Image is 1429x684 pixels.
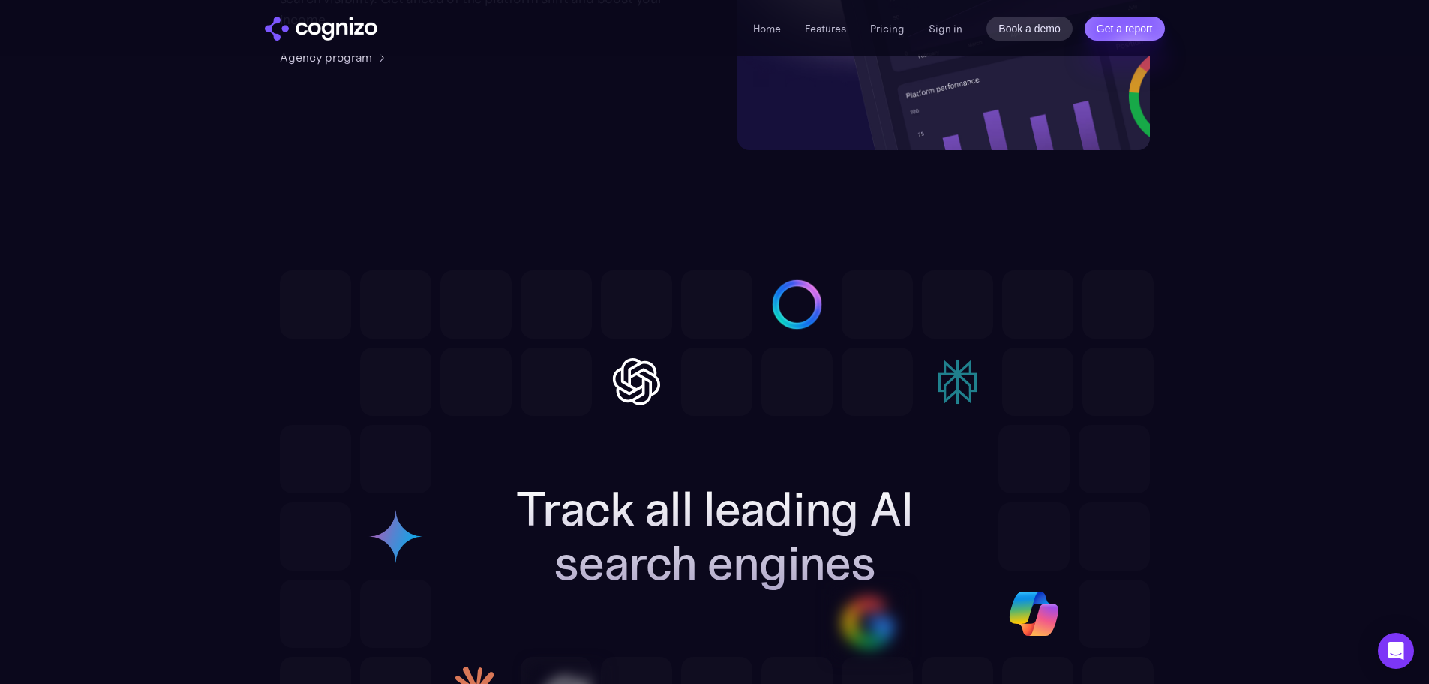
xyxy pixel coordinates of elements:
[929,20,962,38] a: Sign in
[265,17,377,41] img: cognizo logo
[986,17,1073,41] a: Book a demo
[265,17,377,41] a: home
[280,48,372,66] div: Agency program
[870,22,905,35] a: Pricing
[1085,17,1165,41] a: Get a report
[753,22,781,35] a: Home
[1378,633,1414,669] div: Open Intercom Messenger
[805,22,846,35] a: Features
[280,48,390,66] a: Agency program
[457,482,972,590] h2: Track all leading AI search engines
